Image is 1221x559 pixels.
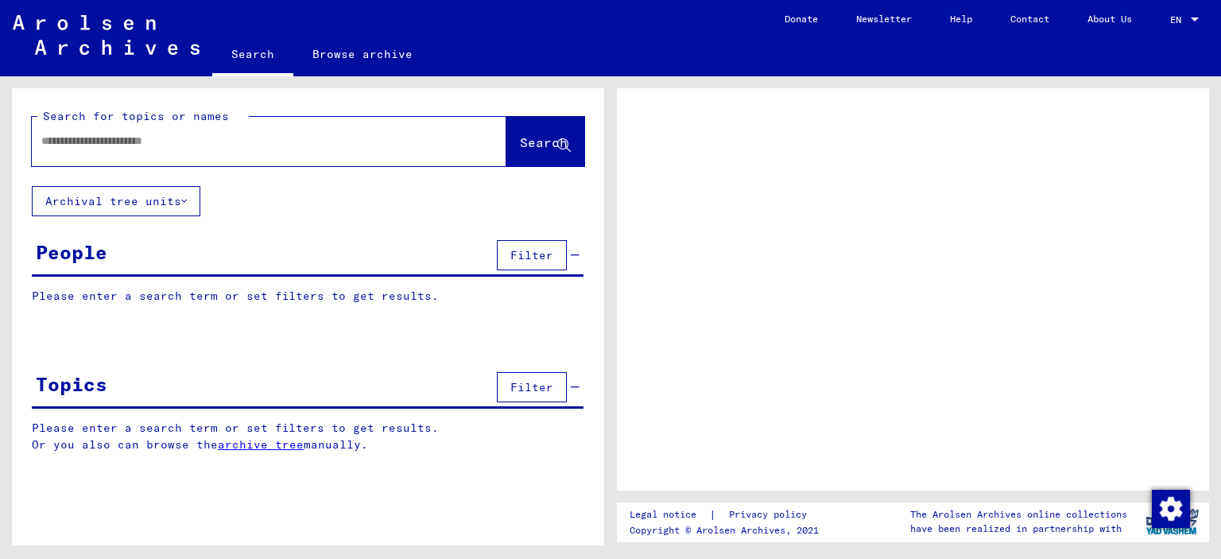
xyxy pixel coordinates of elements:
button: Search [506,117,584,166]
img: yv_logo.png [1142,502,1202,542]
span: EN [1170,14,1188,25]
a: Search [212,35,293,76]
p: have been realized in partnership with [910,522,1127,536]
span: Search [520,134,568,150]
a: Privacy policy [716,507,826,523]
a: archive tree [218,437,304,452]
div: People [36,238,107,266]
a: Browse archive [293,35,432,73]
span: Filter [510,248,553,262]
p: Copyright © Arolsen Archives, 2021 [630,523,826,538]
a: Legal notice [630,507,709,523]
div: | [630,507,826,523]
p: Please enter a search term or set filters to get results. [32,288,583,305]
img: Change consent [1152,490,1190,528]
button: Archival tree units [32,186,200,216]
p: The Arolsen Archives online collections [910,507,1127,522]
button: Filter [497,240,567,270]
span: Filter [510,380,553,394]
div: Topics [36,370,107,398]
p: Please enter a search term or set filters to get results. Or you also can browse the manually. [32,420,584,453]
img: Arolsen_neg.svg [13,15,200,55]
button: Filter [497,372,567,402]
mat-label: Search for topics or names [43,109,229,123]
